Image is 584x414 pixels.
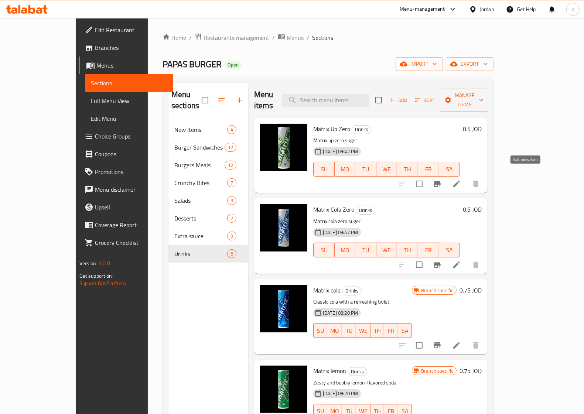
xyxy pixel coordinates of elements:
nav: breadcrumb [163,33,494,42]
div: items [227,196,236,205]
a: Restaurants management [195,33,269,42]
span: Upsell [95,203,167,212]
a: Promotions [79,163,173,181]
span: Coverage Report [95,220,167,229]
div: Crunchy Bites7 [168,174,248,192]
button: SA [439,243,460,257]
div: Crunchy Bites [174,178,227,187]
li: / [189,33,192,42]
img: Matrix Up Zero [260,124,307,171]
button: MO [335,243,356,257]
button: SU [313,243,335,257]
button: import [396,57,443,71]
span: WE [359,325,368,336]
button: Add section [230,91,248,109]
div: Extra sauce [174,232,227,240]
div: Drinks [352,125,371,134]
span: Select to update [411,338,427,353]
button: TU [355,243,376,257]
div: Menu-management [400,5,445,14]
button: Branch-specific-item [428,175,446,193]
div: items [227,125,236,134]
button: Branch-specific-item [428,256,446,274]
span: Restaurants management [204,33,269,42]
button: delete [467,175,485,193]
span: TU [358,164,373,175]
span: [DATE] 09:42 PM [320,148,361,155]
span: Full Menu View [91,96,167,105]
button: SA [398,323,412,338]
span: Salads [174,196,227,205]
button: MO [335,162,356,177]
div: New Items [174,125,227,134]
span: Menu disclaimer [95,185,167,194]
a: Menus [79,57,173,74]
button: export [446,57,494,71]
span: Matrix lemon [313,365,346,376]
button: SU [313,323,327,338]
span: FR [421,245,436,256]
h6: 0.75 JOD [460,366,482,376]
span: Branch specific [418,367,456,374]
img: Matrix cola [260,285,307,332]
span: TU [345,325,353,336]
input: search [282,94,369,107]
span: Burger Sandwiches [174,143,225,152]
button: TH [370,323,384,338]
button: WE [376,162,397,177]
a: Edit Restaurant [79,21,173,39]
span: [DATE] 08:20 PM [320,309,361,317]
li: / [272,33,275,42]
button: TH [397,243,418,257]
span: Select to update [411,176,427,192]
span: FR [387,325,395,336]
a: Edit menu item [452,341,461,350]
span: Select all sections [197,92,213,108]
button: Manage items [440,89,489,112]
span: TH [373,325,381,336]
a: Menu disclaimer [79,181,173,198]
span: Edit Menu [91,114,167,123]
button: WE [376,243,397,257]
a: Coverage Report [79,216,173,234]
button: delete [467,256,485,274]
h2: Menu items [254,89,273,111]
a: Branches [79,39,173,57]
h6: 0.5 JOD [463,204,482,215]
span: export [452,59,488,69]
button: MO [327,323,342,338]
a: Grocery Checklist [79,234,173,252]
div: Drinks [342,287,362,295]
span: SA [401,325,409,336]
div: Burger Sandwiches12 [168,138,248,156]
div: Desserts [174,214,227,223]
span: [DATE] 09:47 PM [320,229,361,236]
span: Edit Restaurant [95,25,167,34]
span: Get support on: [79,271,113,281]
div: New Items4 [168,121,248,138]
span: import [402,59,437,69]
button: TU [355,162,376,177]
div: items [227,232,236,240]
span: SA [442,245,457,256]
span: SU [317,325,324,336]
span: Select to update [411,257,427,273]
button: Branch-specific-item [428,336,446,354]
span: k [571,5,574,13]
span: Grocery Checklist [95,238,167,247]
span: Open [225,62,242,68]
h2: Menu sections [171,89,202,111]
span: PAPAS BURGER [163,56,222,72]
span: MO [338,245,353,256]
span: TU [358,245,373,256]
img: Matrix lemon [260,366,307,413]
button: FR [418,243,439,257]
p: Matrix up zero suger [313,136,460,145]
span: WE [379,245,395,256]
a: Coupons [79,145,173,163]
img: Matrix Cola Zero [260,204,307,252]
div: Burgers Meals12 [168,156,248,174]
span: Menus [287,33,304,42]
h6: 0.5 JOD [463,124,482,134]
div: items [225,161,236,170]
